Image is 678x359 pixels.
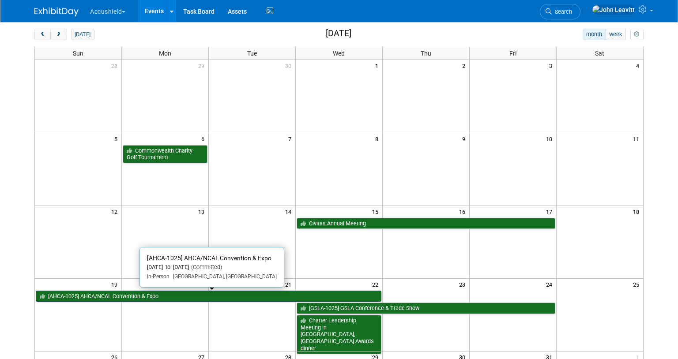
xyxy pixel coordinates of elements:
[632,206,643,217] span: 18
[71,29,94,40] button: [DATE]
[284,206,295,217] span: 14
[630,29,644,40] button: myCustomButton
[169,273,277,280] span: [GEOGRAPHIC_DATA], [GEOGRAPHIC_DATA]
[50,29,67,40] button: next
[34,7,79,16] img: ExhibitDay
[421,50,431,57] span: Thu
[458,206,469,217] span: 16
[36,291,381,302] a: [AHCA-1025] AHCA/NCAL Convention & Expo
[371,206,382,217] span: 15
[247,50,257,57] span: Tue
[461,133,469,144] span: 9
[552,8,572,15] span: Search
[159,50,171,57] span: Mon
[287,133,295,144] span: 7
[634,32,640,37] i: Personalize Calendar
[606,29,626,40] button: week
[123,145,207,163] a: Commonwealth Charity Golf Tournament
[374,133,382,144] span: 8
[592,5,635,15] img: John Leavitt
[284,60,295,71] span: 30
[545,206,556,217] span: 17
[110,206,121,217] span: 12
[540,4,580,19] a: Search
[509,50,516,57] span: Fri
[297,303,555,314] a: [GSLA-1025] GSLA Conference & Trade Show
[297,218,555,229] a: Civitas Annual Meeting
[374,60,382,71] span: 1
[548,60,556,71] span: 3
[326,29,351,38] h2: [DATE]
[583,29,606,40] button: month
[147,273,169,280] span: In-Person
[73,50,83,57] span: Sun
[147,254,271,262] span: [AHCA-1025] AHCA/NCAL Convention & Expo
[113,133,121,144] span: 5
[34,29,51,40] button: prev
[147,264,277,271] div: [DATE] to [DATE]
[197,206,208,217] span: 13
[110,279,121,290] span: 19
[200,133,208,144] span: 6
[333,50,345,57] span: Wed
[197,60,208,71] span: 29
[545,133,556,144] span: 10
[110,60,121,71] span: 28
[595,50,604,57] span: Sat
[297,315,381,354] a: Charter Leadership Meeting in [GEOGRAPHIC_DATA], [GEOGRAPHIC_DATA] Awards dinner
[371,279,382,290] span: 22
[632,279,643,290] span: 25
[632,133,643,144] span: 11
[458,279,469,290] span: 23
[635,60,643,71] span: 4
[461,60,469,71] span: 2
[545,279,556,290] span: 24
[189,264,222,270] span: (Committed)
[284,279,295,290] span: 21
